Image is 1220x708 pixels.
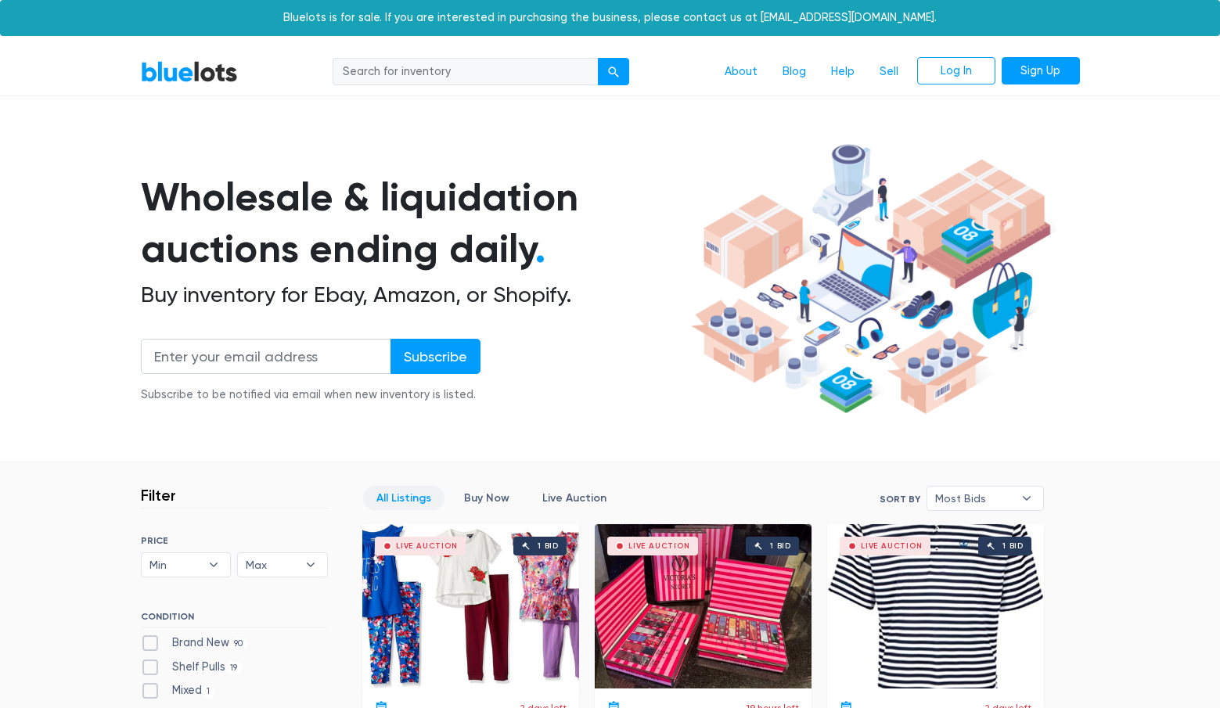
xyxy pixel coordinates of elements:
[141,171,686,275] h1: Wholesale & liquidation auctions ending daily
[628,542,690,550] div: Live Auction
[363,486,444,510] a: All Listings
[149,553,201,577] span: Min
[819,57,867,87] a: Help
[229,638,248,650] span: 90
[141,60,238,83] a: BlueLots
[141,634,248,652] label: Brand New
[770,542,791,550] div: 1 bid
[141,339,391,374] input: Enter your email address
[225,662,243,674] span: 19
[880,492,920,506] label: Sort By
[141,535,328,546] h6: PRICE
[1002,57,1080,85] a: Sign Up
[451,486,523,510] a: Buy Now
[362,524,579,688] a: Live Auction 1 bid
[529,486,620,510] a: Live Auction
[1002,542,1024,550] div: 1 bid
[861,542,923,550] div: Live Auction
[712,57,770,87] a: About
[396,542,458,550] div: Live Auction
[595,524,812,688] a: Live Auction 1 bid
[390,339,480,374] input: Subscribe
[686,137,1056,422] img: hero-ee84e7d0318cb26816c560f6b4441b76977f77a177738b4e94f68c95b2b83dbb.png
[141,682,215,699] label: Mixed
[141,611,328,628] h6: CONDITION
[770,57,819,87] a: Blog
[827,524,1044,688] a: Live Auction 1 bid
[535,225,545,272] span: .
[246,553,297,577] span: Max
[141,282,686,308] h2: Buy inventory for Ebay, Amazon, or Shopify.
[141,659,243,676] label: Shelf Pulls
[197,553,230,577] b: ▾
[141,386,480,404] div: Subscribe to be notified via email when new inventory is listed.
[202,686,215,699] span: 1
[141,486,176,505] h3: Filter
[333,58,599,86] input: Search for inventory
[917,57,995,85] a: Log In
[867,57,911,87] a: Sell
[538,542,559,550] div: 1 bid
[935,487,1013,510] span: Most Bids
[294,553,327,577] b: ▾
[1010,487,1043,510] b: ▾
